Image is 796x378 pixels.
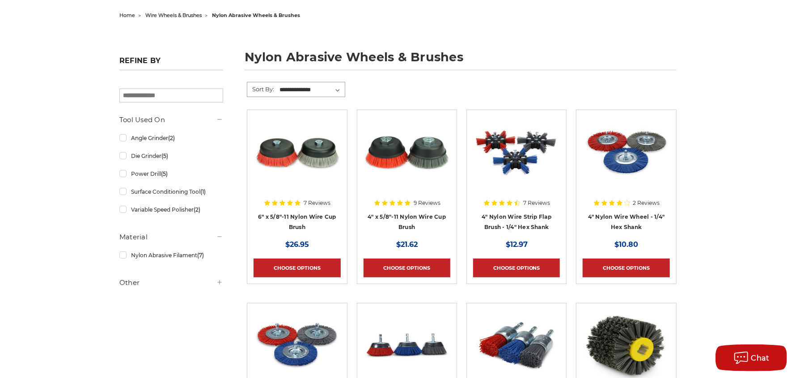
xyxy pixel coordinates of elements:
span: nylon abrasive wheels & brushes [212,12,300,18]
a: Choose Options [254,259,340,277]
span: (5) [161,153,168,159]
a: home [119,12,135,18]
a: Surface Conditioning Tool [119,184,223,200]
a: Nylon Abrasive Filament [119,247,223,263]
a: Variable Speed Polisher [119,202,223,217]
span: $12.97 [506,240,528,249]
a: Die Grinder [119,148,223,164]
h5: Tool Used On [119,115,223,125]
a: 6" x 5/8"-11 Nylon Wire Wheel Cup Brushes [254,116,340,231]
h1: nylon abrasive wheels & brushes [245,51,677,70]
select: Sort By: [278,83,345,97]
a: Choose Options [364,259,450,277]
button: Chat [716,344,787,371]
img: 4 inch nylon wire wheel for drill [583,116,669,188]
a: 4 inch nylon wire wheel for drill [583,116,669,231]
h5: Material [119,232,223,242]
h5: Other [119,277,223,288]
span: (7) [197,252,204,259]
span: $26.95 [285,240,309,249]
span: (1) [200,188,206,195]
img: 6" x 5/8"-11 Nylon Wire Wheel Cup Brushes [254,116,340,188]
a: 4" x 5/8"-11 Nylon Wire Cup Brushes [364,116,450,231]
span: (2) [194,206,200,213]
img: 4 inch strip flap brush [473,116,560,188]
img: 4" x 5/8"-11 Nylon Wire Cup Brushes [364,116,450,188]
h5: Refine by [119,56,223,70]
a: 4 inch strip flap brush [473,116,560,231]
a: wire wheels & brushes [145,12,202,18]
a: Angle Grinder [119,130,223,146]
label: Sort By: [247,82,274,96]
a: Choose Options [583,259,669,277]
span: $10.80 [614,240,638,249]
a: Choose Options [473,259,560,277]
span: (5) [161,170,168,177]
span: (2) [168,135,175,141]
a: Power Drill [119,166,223,182]
span: $21.62 [396,240,418,249]
span: Chat [751,354,770,362]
